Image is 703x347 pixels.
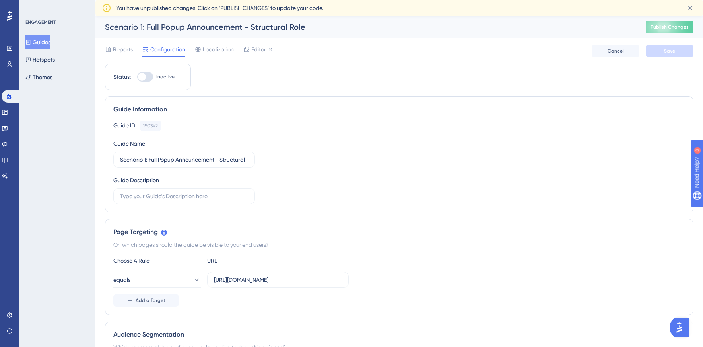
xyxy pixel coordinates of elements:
span: Publish Changes [651,24,689,30]
div: On which pages should the guide be visible to your end users? [113,240,685,250]
iframe: UserGuiding AI Assistant Launcher [670,316,693,339]
span: Configuration [150,45,185,54]
div: Guide ID: [113,121,136,131]
input: Type your Guide’s Description here [120,192,248,201]
div: ENGAGEMENT [25,19,56,25]
div: Guide Information [113,105,685,114]
span: Save [664,48,675,54]
div: Guide Name [113,139,145,148]
span: Need Help? [19,2,50,12]
span: Inactive [156,74,175,80]
span: Add a Target [136,297,165,304]
div: URL [207,256,295,265]
button: Save [646,45,693,57]
input: yourwebsite.com/path [214,275,342,284]
span: Cancel [608,48,624,54]
button: Themes [25,70,52,84]
span: Reports [113,45,133,54]
span: Editor [251,45,266,54]
button: equals [113,272,201,288]
div: 3 [55,4,58,10]
span: Localization [203,45,234,54]
button: Add a Target [113,294,179,307]
div: Audience Segmentation [113,330,685,339]
button: Hotspots [25,53,55,67]
button: Cancel [592,45,639,57]
div: Guide Description [113,175,159,185]
div: 150342 [143,123,158,129]
div: Status: [113,72,131,82]
button: Publish Changes [646,21,693,33]
div: Choose A Rule [113,256,201,265]
div: Scenario 1: Full Popup Announcement - Structural Role [105,21,626,33]
span: You have unpublished changes. Click on ‘PUBLISH CHANGES’ to update your code. [116,3,323,13]
div: Page Targeting [113,227,685,237]
span: equals [113,275,130,285]
button: Guides [25,35,50,49]
input: Type your Guide’s Name here [120,155,248,164]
